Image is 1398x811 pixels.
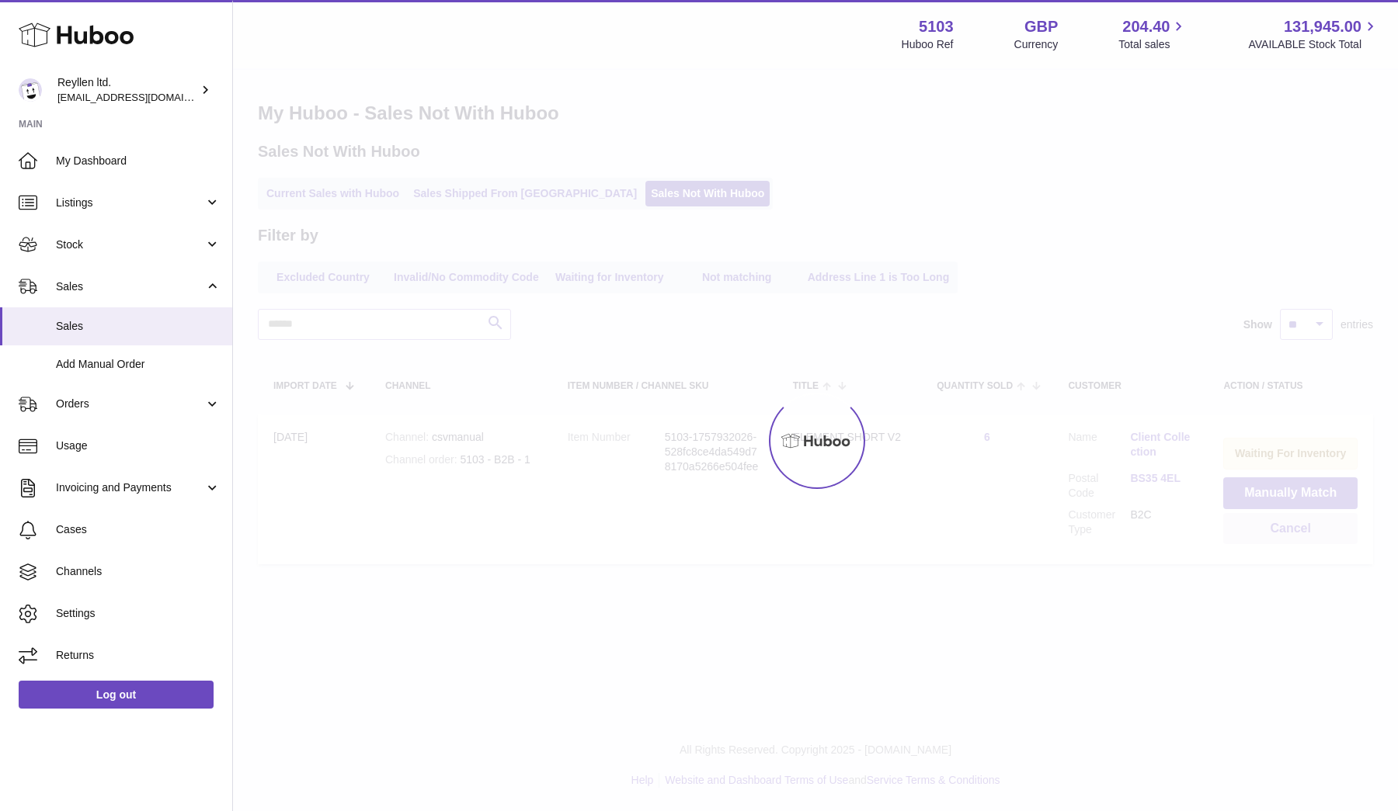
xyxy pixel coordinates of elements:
div: Reyllen ltd. [57,75,197,105]
a: 131,945.00 AVAILABLE Stock Total [1248,16,1379,52]
span: My Dashboard [56,154,221,168]
span: Cases [56,522,221,537]
span: 204.40 [1122,16,1170,37]
span: Sales [56,319,221,334]
a: 204.40 Total sales [1118,16,1188,52]
span: Returns [56,648,221,663]
strong: 5103 [919,16,954,37]
div: Huboo Ref [902,37,954,52]
span: Add Manual Order [56,357,221,372]
span: Stock [56,237,204,252]
span: Listings [56,196,204,210]
span: 131,945.00 [1284,16,1361,37]
img: reyllen@reyllen.com [19,78,42,102]
strong: GBP [1024,16,1058,37]
span: Orders [56,397,204,411]
div: Currency [1014,37,1059,52]
span: Settings [56,606,221,621]
span: Channels [56,564,221,579]
span: [EMAIL_ADDRESS][DOMAIN_NAME] [57,91,228,103]
span: Total sales [1118,37,1188,52]
span: Sales [56,279,204,294]
span: Usage [56,438,221,453]
a: Log out [19,681,214,709]
span: Invoicing and Payments [56,480,204,495]
span: AVAILABLE Stock Total [1248,37,1379,52]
